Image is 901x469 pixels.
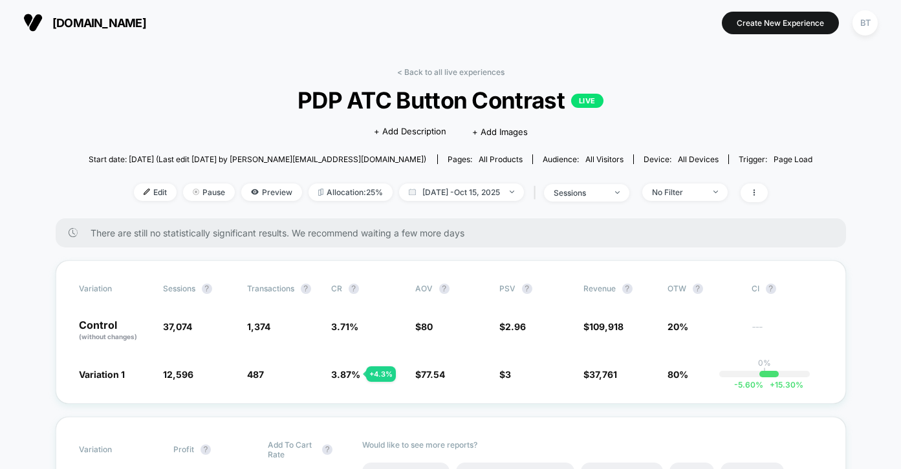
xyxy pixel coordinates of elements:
span: Add To Cart Rate [268,440,316,459]
span: $ [583,321,624,332]
img: end [193,189,199,195]
span: [DATE] - Oct 15, 2025 [399,183,524,201]
img: Visually logo [23,13,43,32]
img: end [510,191,514,193]
span: all devices [678,154,719,164]
button: BT [849,10,882,36]
button: ? [622,284,633,294]
span: Variation [79,284,150,294]
span: 2.96 [505,321,526,332]
span: Transactions [247,284,294,293]
span: 3 [505,369,511,380]
span: 77.54 [421,369,445,380]
span: --- [752,323,823,342]
span: + Add Description [374,125,446,138]
div: BT [852,10,878,36]
img: edit [144,189,150,195]
button: ? [349,284,359,294]
p: Control [79,320,150,342]
span: CR [331,284,342,293]
span: CI [752,284,823,294]
span: PDP ATC Button Contrast [125,87,777,114]
span: AOV [415,284,433,293]
span: OTW [668,284,739,294]
button: ? [322,444,332,455]
span: Pause [183,183,235,201]
span: Page Load [774,154,812,164]
span: 80% [668,369,688,380]
button: ? [202,284,212,294]
span: all products [479,154,523,164]
span: Edit [134,183,177,201]
span: Device: [633,154,728,164]
span: [DOMAIN_NAME] [52,16,146,30]
span: Start date: [DATE] (Last edit [DATE] by [PERSON_NAME][EMAIL_ADDRESS][DOMAIN_NAME]) [89,154,426,164]
span: $ [499,369,511,380]
div: Pages: [448,154,523,164]
a: < Back to all live experiences [397,67,505,77]
p: LIVE [571,94,603,108]
span: Variation [79,440,150,459]
span: Allocation: 25% [309,183,393,201]
div: Trigger: [739,154,812,164]
span: -5.60 % [734,380,763,390]
span: $ [415,369,445,380]
span: 37,074 [163,321,192,332]
button: ? [693,284,703,294]
button: Create New Experience [722,12,839,34]
button: ? [201,444,211,455]
span: (without changes) [79,333,137,340]
span: 12,596 [163,369,193,380]
span: There are still no statistically significant results. We recommend waiting a few more days [91,227,820,238]
span: 37,761 [589,369,617,380]
button: ? [766,284,776,294]
button: ? [439,284,450,294]
span: 487 [247,369,264,380]
span: Profit [173,444,194,454]
div: No Filter [652,187,704,197]
p: Would like to see more reports? [362,440,822,450]
span: 80 [421,321,433,332]
div: + 4.3 % [366,366,396,382]
img: end [615,191,620,194]
span: Revenue [583,284,616,293]
span: | [530,183,544,202]
button: ? [301,284,311,294]
span: 20% [668,321,688,332]
button: [DOMAIN_NAME] [19,12,150,33]
span: 15.30 % [763,380,803,390]
p: 0% [758,358,771,368]
span: 3.71 % [331,321,358,332]
span: + [770,380,775,390]
span: Sessions [163,284,195,293]
span: 3.87 % [331,369,360,380]
span: 1,374 [247,321,270,332]
span: Preview [241,183,302,201]
div: Audience: [543,154,624,164]
span: $ [415,321,433,332]
button: ? [522,284,532,294]
span: PSV [499,284,516,293]
span: All Visitors [585,154,624,164]
img: calendar [409,189,416,195]
img: rebalance [318,189,323,196]
p: | [763,368,766,377]
span: $ [499,321,526,332]
span: + Add Images [472,127,528,137]
span: $ [583,369,617,380]
div: sessions [554,188,605,198]
span: 109,918 [589,321,624,332]
span: Variation 1 [79,369,125,380]
img: end [713,191,718,193]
